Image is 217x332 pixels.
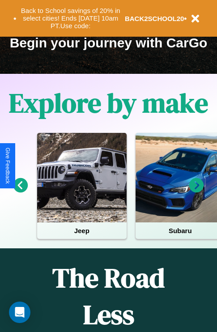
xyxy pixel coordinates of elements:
b: BACK2SCHOOL20 [125,15,184,22]
div: Open Intercom Messenger [9,302,30,323]
div: Give Feedback [4,148,11,184]
h4: Jeep [37,222,127,239]
button: Back to School savings of 20% in select cities! Ends [DATE] 10am PT.Use code: [17,4,125,32]
h1: Explore by make [9,85,208,121]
